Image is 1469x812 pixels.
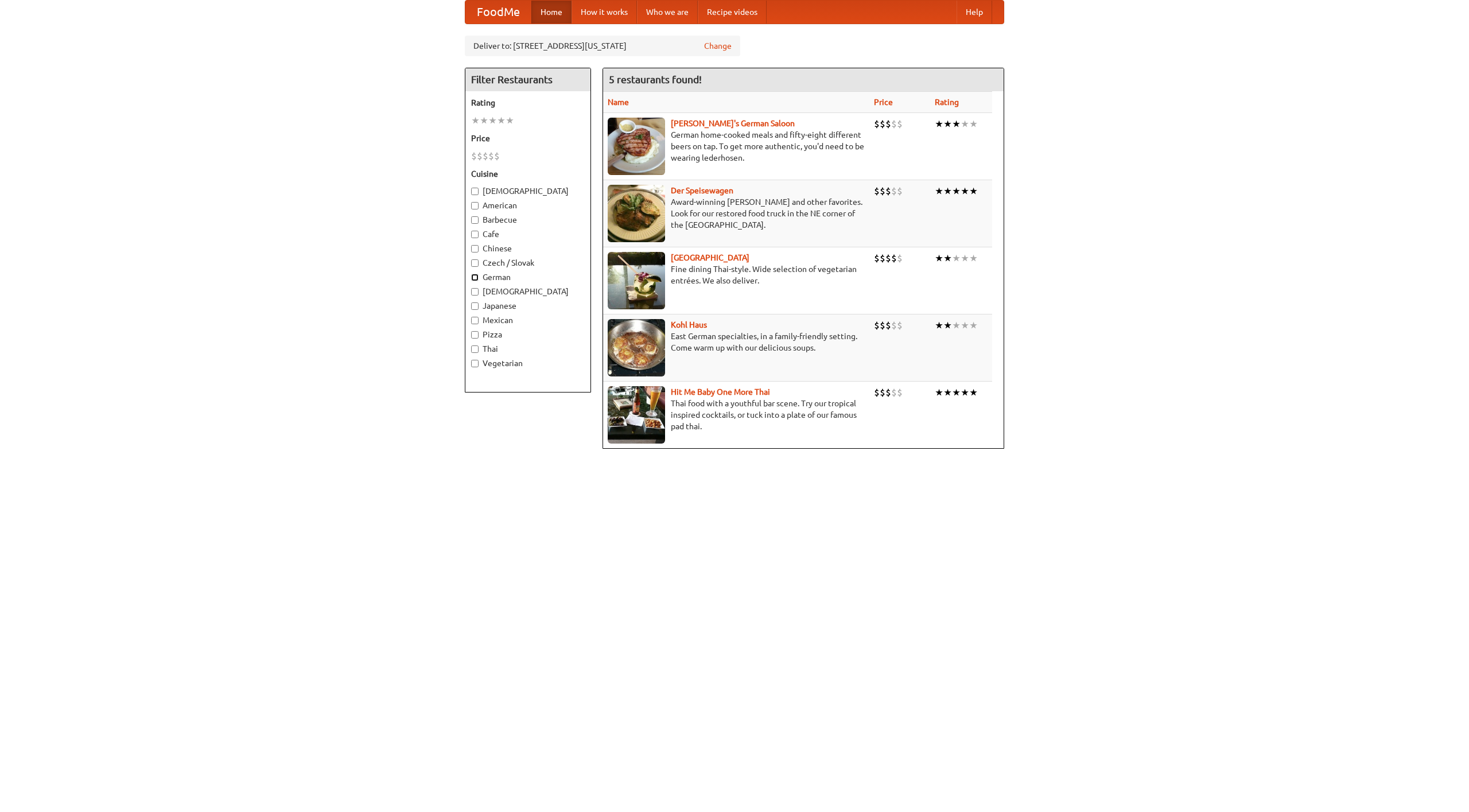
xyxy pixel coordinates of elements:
li: ★ [952,386,961,399]
li: $ [891,386,897,399]
a: Recipe videos [698,1,767,24]
li: ★ [935,386,943,399]
li: ★ [935,252,943,265]
h5: Price [471,133,585,144]
li: ★ [961,118,969,130]
li: ★ [969,319,978,332]
li: ★ [969,386,978,399]
li: ★ [961,185,969,197]
a: Who we are [637,1,698,24]
a: Home [531,1,572,24]
li: $ [897,185,903,197]
li: ★ [471,114,480,127]
li: $ [874,118,880,130]
p: East German specialties, in a family-friendly setting. Come warm up with our delicious soups. [608,331,865,353]
label: Czech / Slovak [471,257,585,269]
a: [GEOGRAPHIC_DATA] [671,253,749,262]
li: $ [885,252,891,265]
a: [PERSON_NAME]'s German Saloon [671,119,795,128]
h4: Filter Restaurants [465,68,590,91]
li: ★ [943,319,952,332]
li: $ [897,252,903,265]
a: Price [874,98,893,107]
label: Chinese [471,243,585,254]
a: Change [704,40,732,52]
li: ★ [969,185,978,197]
li: ★ [943,252,952,265]
li: $ [874,252,880,265]
label: German [471,271,585,283]
a: Rating [935,98,959,107]
li: $ [483,150,488,162]
li: ★ [952,319,961,332]
img: speisewagen.jpg [608,185,665,242]
b: Hit Me Baby One More Thai [671,387,770,397]
li: ★ [961,386,969,399]
label: Cafe [471,228,585,240]
li: ★ [952,118,961,130]
input: Mexican [471,317,479,324]
li: $ [891,319,897,332]
li: ★ [969,118,978,130]
li: $ [880,252,885,265]
label: [DEMOGRAPHIC_DATA] [471,286,585,297]
li: $ [874,386,880,399]
li: ★ [943,118,952,130]
a: Help [957,1,992,24]
li: $ [880,319,885,332]
a: Name [608,98,629,107]
input: Barbecue [471,216,479,224]
li: $ [891,252,897,265]
input: [DEMOGRAPHIC_DATA] [471,288,479,296]
label: Vegetarian [471,358,585,369]
li: ★ [952,185,961,197]
li: ★ [935,319,943,332]
p: Award-winning [PERSON_NAME] and other favorites. Look for our restored food truck in the NE corne... [608,196,865,231]
li: $ [488,150,494,162]
p: German home-cooked meals and fifty-eight different beers on tap. To get more authentic, you'd nee... [608,129,865,164]
li: $ [885,386,891,399]
li: $ [880,386,885,399]
li: $ [891,185,897,197]
input: [DEMOGRAPHIC_DATA] [471,188,479,195]
li: $ [874,185,880,197]
li: ★ [952,252,961,265]
li: $ [885,319,891,332]
li: ★ [961,319,969,332]
label: Mexican [471,314,585,326]
input: Cafe [471,231,479,238]
a: Kohl Haus [671,320,707,329]
li: $ [891,118,897,130]
h5: Cuisine [471,168,585,180]
label: [DEMOGRAPHIC_DATA] [471,185,585,197]
li: $ [471,150,477,162]
li: ★ [961,252,969,265]
li: $ [897,319,903,332]
li: ★ [935,185,943,197]
li: ★ [488,114,497,127]
input: Chinese [471,245,479,252]
li: ★ [497,114,506,127]
li: $ [880,118,885,130]
label: Japanese [471,300,585,312]
label: American [471,200,585,211]
li: ★ [935,118,943,130]
h5: Rating [471,97,585,108]
input: Vegetarian [471,360,479,367]
label: Pizza [471,329,585,340]
input: Pizza [471,331,479,339]
a: FoodMe [465,1,531,24]
input: Czech / Slovak [471,259,479,267]
img: kohlhaus.jpg [608,319,665,376]
input: Japanese [471,302,479,310]
li: $ [897,386,903,399]
img: esthers.jpg [608,118,665,175]
li: ★ [506,114,514,127]
a: How it works [572,1,637,24]
label: Thai [471,343,585,355]
input: American [471,202,479,209]
li: $ [885,118,891,130]
li: ★ [480,114,488,127]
